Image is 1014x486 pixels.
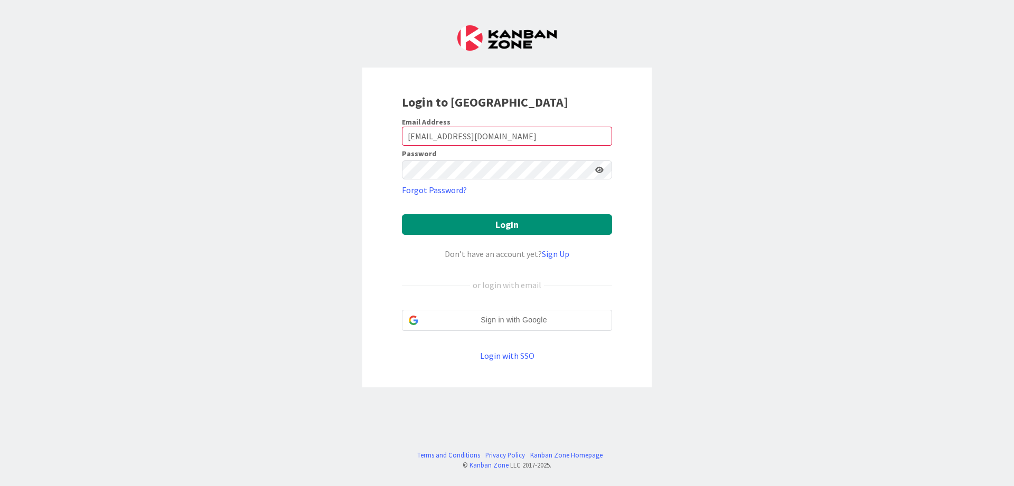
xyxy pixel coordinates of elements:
[530,450,603,460] a: Kanban Zone Homepage
[402,150,437,157] label: Password
[422,315,605,326] span: Sign in with Google
[470,279,544,291] div: or login with email
[470,461,509,469] a: Kanban Zone
[402,214,612,235] button: Login
[485,450,525,460] a: Privacy Policy
[402,247,612,260] div: Don’t have an account yet?
[417,450,480,460] a: Terms and Conditions
[402,117,450,127] label: Email Address
[402,184,467,196] a: Forgot Password?
[402,310,612,331] div: Sign in with Google
[412,460,603,470] div: © LLC 2017- 2025 .
[402,94,568,110] b: Login to [GEOGRAPHIC_DATA]
[480,350,534,361] a: Login with SSO
[457,25,557,51] img: Kanban Zone
[542,249,569,259] a: Sign Up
